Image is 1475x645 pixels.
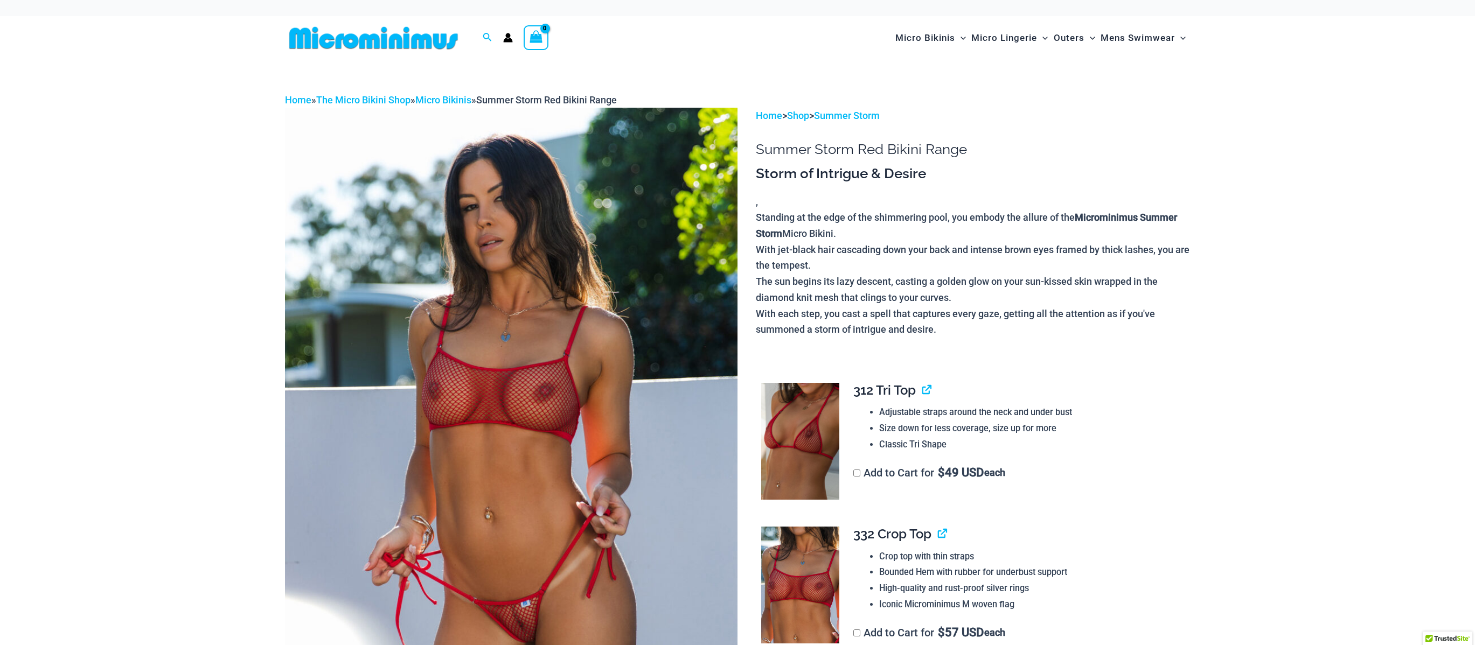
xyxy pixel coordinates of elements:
label: Add to Cart for [853,466,1006,479]
label: Add to Cart for [853,626,1006,639]
span: each [984,627,1005,638]
a: Search icon link [483,31,492,45]
div: , [756,165,1190,338]
b: Microminimus Summer Storm [756,212,1177,239]
span: Menu Toggle [1084,24,1095,52]
span: Summer Storm Red Bikini Range [476,94,617,106]
a: View Shopping Cart, empty [524,25,548,50]
a: OutersMenu ToggleMenu Toggle [1051,22,1098,54]
a: Home [756,110,782,121]
li: Size down for less coverage, size up for more [879,420,1181,437]
span: 49 USD [938,467,984,478]
input: Add to Cart for$49 USD each [853,469,860,476]
span: Menu Toggle [955,24,966,52]
p: Standing at the edge of the shimmering pool, you embody the allure of the Micro Bikini. With jet-... [756,209,1190,338]
span: 332 Crop Top [853,526,931,542]
h3: Storm of Intrigue & Desire [756,165,1190,183]
li: Iconic Microminimus M woven flag [879,597,1181,613]
li: Crop top with thin straps [879,549,1181,565]
span: 57 USD [938,627,984,638]
a: Summer Storm [814,110,880,121]
li: Classic Tri Shape [879,437,1181,453]
a: Micro BikinisMenu ToggleMenu Toggle [893,22,969,54]
span: Menu Toggle [1175,24,1186,52]
h1: Summer Storm Red Bikini Range [756,141,1190,158]
li: Adjustable straps around the neck and under bust [879,404,1181,420]
img: MM SHOP LOGO FLAT [285,26,462,50]
input: Add to Cart for$57 USD each [853,629,860,636]
span: Micro Bikinis [895,24,955,52]
a: Micro LingerieMenu ToggleMenu Toggle [969,22,1050,54]
a: Account icon link [503,33,513,43]
span: $ [938,626,945,639]
span: each [984,467,1005,478]
span: 312 Tri Top [853,382,916,398]
nav: Site Navigation [891,20,1190,56]
p: > > [756,108,1190,124]
a: Micro Bikinis [415,94,471,106]
a: Home [285,94,311,106]
span: » » » [285,94,617,106]
a: The Micro Bikini Shop [316,94,411,106]
span: Menu Toggle [1037,24,1048,52]
span: Mens Swimwear [1101,24,1175,52]
span: Micro Lingerie [971,24,1037,52]
a: Shop [787,110,809,121]
a: Mens SwimwearMenu ToggleMenu Toggle [1098,22,1188,54]
span: Outers [1054,24,1084,52]
img: Summer Storm Red 332 Crop Top [761,527,839,643]
li: High-quality and rust-proof silver rings [879,580,1181,597]
li: Bounded Hem with rubber for underbust support [879,564,1181,580]
span: $ [938,466,945,479]
img: Summer Storm Red 312 Tri Top [761,383,839,500]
